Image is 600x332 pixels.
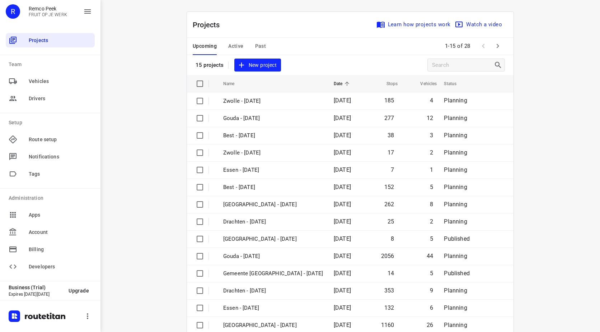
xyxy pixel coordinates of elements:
span: 5 [430,235,433,242]
span: Next Page [491,39,505,53]
span: 14 [388,270,394,277]
span: Apps [29,211,92,219]
span: 185 [384,97,394,104]
p: Zwolle - Friday [223,149,323,157]
span: 17 [388,149,394,156]
p: Gouda - Wednesday [223,252,323,260]
span: [DATE] [334,270,351,277]
span: [DATE] [334,97,351,104]
p: Zwolle - Thursday [223,200,323,209]
span: [DATE] [334,132,351,139]
input: Search projects [432,60,494,71]
span: Vehicles [411,79,437,88]
div: Projects [6,33,95,47]
span: Planning [444,287,467,294]
span: Name [223,79,244,88]
p: Setup [9,119,95,126]
div: Search [494,61,505,69]
span: Notifications [29,153,92,161]
span: Date [334,79,352,88]
span: Planning [444,97,467,104]
span: Published [444,235,470,242]
span: Stops [377,79,398,88]
span: Published [444,270,470,277]
span: Developers [29,263,92,271]
p: Best - Friday [223,132,323,140]
button: Upgrade [63,284,95,297]
span: Billing [29,246,92,253]
p: Zwolle - Friday [223,97,323,105]
span: 132 [384,304,394,311]
span: 2 [430,149,433,156]
div: Vehicles [6,74,95,88]
span: [DATE] [334,322,351,328]
span: Account [29,229,92,236]
span: 8 [430,201,433,208]
span: Drivers [29,95,92,102]
span: 7 [391,166,394,173]
span: Vehicles [29,78,92,85]
span: Planning [444,201,467,208]
span: [DATE] [334,253,351,259]
span: 6 [430,304,433,311]
span: Planning [444,132,467,139]
span: 25 [388,218,394,225]
span: 1160 [381,322,394,328]
p: Business (Trial) [9,285,63,290]
span: 277 [384,115,394,121]
span: [DATE] [334,218,351,225]
span: 2 [430,218,433,225]
span: 262 [384,201,394,208]
span: Upgrade [69,288,89,294]
span: [DATE] [334,115,351,121]
p: Administration [9,194,95,202]
div: Tags [6,167,95,181]
div: Route setup [6,132,95,147]
span: 12 [427,115,433,121]
p: Essen - Friday [223,166,323,174]
span: Past [255,42,266,51]
button: New project [234,59,281,72]
span: Upcoming [193,42,217,51]
div: Apps [6,208,95,222]
span: Route setup [29,136,92,143]
p: Gemeente Rotterdam - Wednesday [223,269,323,278]
div: Notifications [6,149,95,164]
span: [DATE] [334,235,351,242]
span: 26 [427,322,433,328]
span: [DATE] [334,184,351,190]
span: 9 [430,287,433,294]
span: 5 [430,184,433,190]
span: Active [228,42,243,51]
p: Drachten - Wednesday [223,287,323,295]
p: Essen - Wednesday [223,304,323,312]
p: 15 projects [196,62,224,68]
span: Planning [444,166,467,173]
span: Planning [444,184,467,190]
span: 353 [384,287,394,294]
span: 4 [430,97,433,104]
span: Projects [29,37,92,44]
span: 3 [430,132,433,139]
span: 152 [384,184,394,190]
span: Planning [444,322,467,328]
span: Planning [444,304,467,311]
span: [DATE] [334,304,351,311]
p: Drachten - Thursday [223,218,323,226]
span: Previous Page [476,39,491,53]
p: Gouda - Friday [223,114,323,123]
span: [DATE] [334,166,351,173]
span: New project [239,61,277,70]
div: Account [6,225,95,239]
div: Drivers [6,91,95,106]
span: Planning [444,115,467,121]
span: 5 [430,270,433,277]
p: Best - Thursday [223,183,323,192]
p: Remco Peek [29,6,67,11]
span: 1-15 of 28 [442,38,473,54]
p: Team [9,61,95,68]
span: Planning [444,253,467,259]
div: Billing [6,242,95,257]
p: Gemeente Rotterdam - Thursday [223,235,323,243]
span: Planning [444,149,467,156]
